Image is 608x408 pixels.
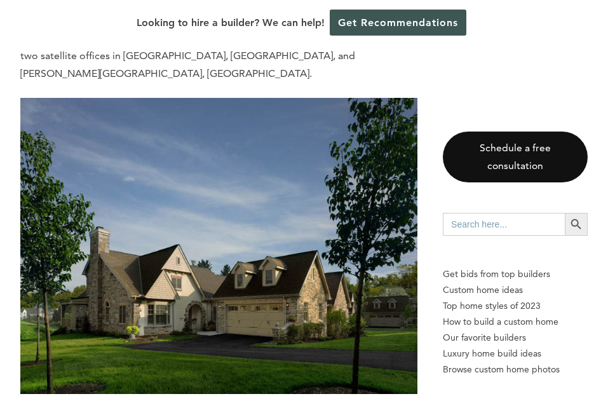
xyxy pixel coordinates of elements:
[443,330,588,346] a: Our favorite builders
[443,266,588,282] p: Get bids from top builders
[443,132,588,182] a: Schedule a free consultation
[443,362,588,377] a: Browse custom home photos
[443,282,588,298] a: Custom home ideas
[443,314,588,330] a: How to build a custom home
[443,346,588,362] a: Luxury home build ideas
[330,10,466,36] a: Get Recommendations
[443,213,565,236] input: Search here...
[443,298,588,314] a: Top home styles of 2023
[569,217,583,231] svg: Search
